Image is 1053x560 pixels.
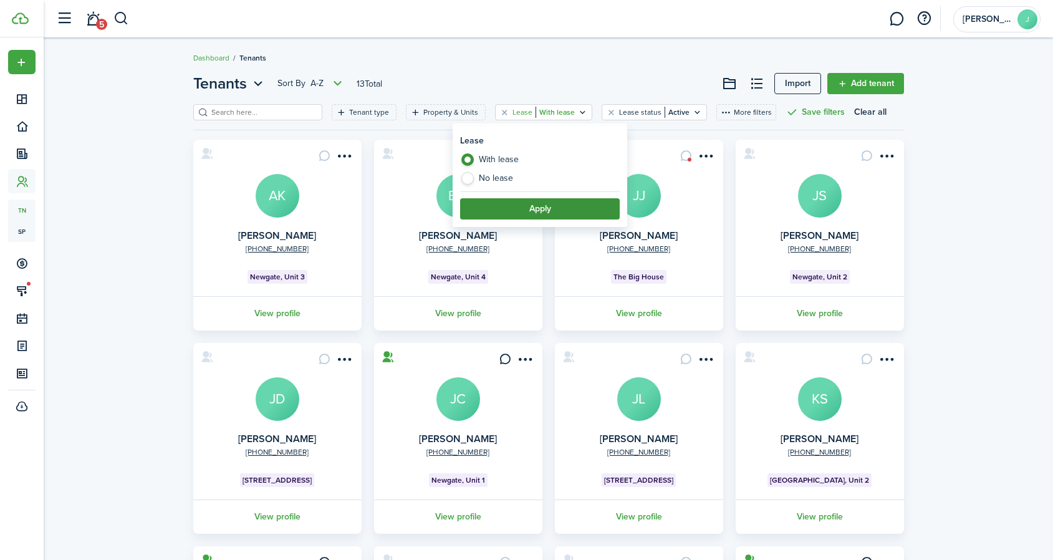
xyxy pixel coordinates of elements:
[613,271,664,282] span: The Big House
[372,296,544,331] a: View profile
[617,377,661,421] a: JL
[827,73,904,94] a: Add tenant
[607,243,670,254] a: [PHONE_NUMBER]
[12,12,29,24] img: TenantCloud
[512,107,532,118] filter-tag-label: Lease
[277,76,345,91] button: Sort byA-Z
[246,447,309,458] a: [PHONE_NUMBER]
[238,432,316,446] a: [PERSON_NAME]
[617,174,661,218] a: JJ
[536,107,575,118] filter-tag-value: With lease
[600,228,678,243] a: [PERSON_NAME]
[419,228,497,243] a: [PERSON_NAME]
[372,500,544,534] a: View profile
[913,8,935,29] button: Open resource center
[788,447,851,458] a: [PHONE_NUMBER]
[798,174,842,218] a: JS
[431,271,486,282] span: Newgate, Unit 4
[619,107,661,118] filter-tag-label: Lease status
[781,228,858,243] a: [PERSON_NAME]
[460,153,620,172] label: With lease
[734,296,906,331] a: View profile
[423,107,478,118] filter-tag-label: Property & Units
[256,174,299,218] a: AK
[191,500,363,534] a: View profile
[885,3,908,35] a: Messaging
[877,150,897,167] button: Open menu
[277,76,345,91] button: Open menu
[8,200,36,221] a: tn
[854,104,887,120] button: Clear all
[8,221,36,242] a: sp
[665,107,690,118] filter-tag-value: Active
[238,228,316,243] a: [PERSON_NAME]
[334,150,354,167] button: Open menu
[250,271,305,282] span: Newgate, Unit 3
[349,107,389,118] filter-tag-label: Tenant type
[553,500,725,534] a: View profile
[716,104,776,120] button: More filters
[357,77,382,90] header-page-total: 13 Total
[431,475,485,486] span: Newgate, Unit 1
[696,150,716,167] button: Open menu
[877,353,897,370] button: Open menu
[1017,9,1037,29] avatar-text: J
[734,500,906,534] a: View profile
[963,15,1012,24] span: Jasmine
[696,353,716,370] button: Open menu
[246,243,309,254] a: [PHONE_NUMBER]
[277,77,310,90] span: Sort by
[96,19,107,30] span: 5
[786,104,845,120] button: Save filters
[113,8,129,29] button: Search
[191,296,363,331] a: View profile
[193,72,266,95] button: Open menu
[436,174,480,218] a: BM
[256,377,299,421] a: JD
[604,475,673,486] span: [STREET_ADDRESS]
[553,296,725,331] a: View profile
[193,72,247,95] span: Tenants
[788,243,851,254] a: [PHONE_NUMBER]
[781,432,858,446] a: [PERSON_NAME]
[460,198,620,220] button: Apply
[52,7,76,31] button: Open sidebar
[332,104,397,120] filter-tag: Open filter
[770,475,869,486] span: [GEOGRAPHIC_DATA], Unit 2
[460,134,484,147] h3: Lease
[193,72,266,95] button: Tenants
[426,243,489,254] a: [PHONE_NUMBER]
[607,447,670,458] a: [PHONE_NUMBER]
[606,107,617,117] button: Clear filter
[81,3,105,35] a: Notifications
[426,447,489,458] a: [PHONE_NUMBER]
[499,107,510,117] button: Clear filter
[602,104,707,120] filter-tag: Open filter
[310,77,324,90] span: A-Z
[495,104,592,120] filter-tag: Open filter
[8,50,36,74] button: Open menu
[436,377,480,421] a: JC
[208,107,318,118] input: Search here...
[239,52,266,64] span: Tenants
[460,172,620,185] label: No lease
[515,353,535,370] button: Open menu
[406,104,486,120] filter-tag: Open filter
[193,52,229,64] a: Dashboard
[798,377,842,421] a: KS
[774,73,821,94] import-btn: Import
[243,475,312,486] span: [STREET_ADDRESS]
[334,353,354,370] button: Open menu
[419,432,497,446] a: [PERSON_NAME]
[792,271,847,282] span: Newgate, Unit 2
